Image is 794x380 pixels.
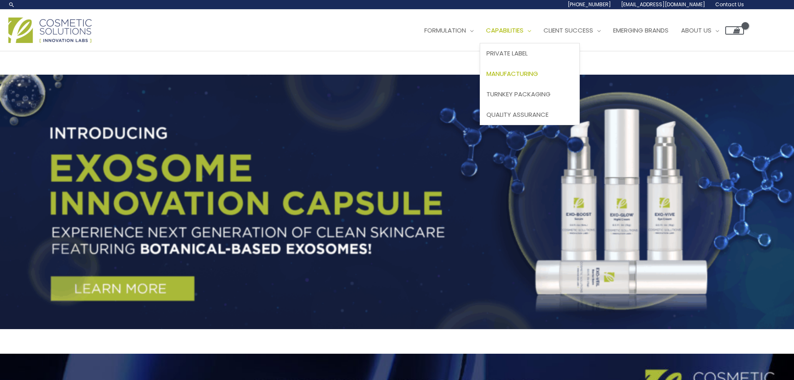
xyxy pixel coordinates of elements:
[480,84,579,104] a: Turnkey Packaging
[486,110,549,119] span: Quality Assurance
[418,18,480,43] a: Formulation
[480,64,579,84] a: Manufacturing
[715,1,744,8] span: Contact Us
[725,26,744,35] a: View Shopping Cart, empty
[486,26,523,35] span: Capabilities
[681,26,711,35] span: About Us
[607,18,675,43] a: Emerging Brands
[613,26,669,35] span: Emerging Brands
[8,1,15,8] a: Search icon link
[486,90,551,98] span: Turnkey Packaging
[537,18,607,43] a: Client Success
[8,18,92,43] img: Cosmetic Solutions Logo
[544,26,593,35] span: Client Success
[412,18,744,43] nav: Site Navigation
[486,69,538,78] span: Manufacturing
[568,1,611,8] span: [PHONE_NUMBER]
[486,49,528,58] span: Private Label
[621,1,705,8] span: [EMAIL_ADDRESS][DOMAIN_NAME]
[480,104,579,125] a: Quality Assurance
[675,18,725,43] a: About Us
[480,18,537,43] a: Capabilities
[424,26,466,35] span: Formulation
[480,43,579,64] a: Private Label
